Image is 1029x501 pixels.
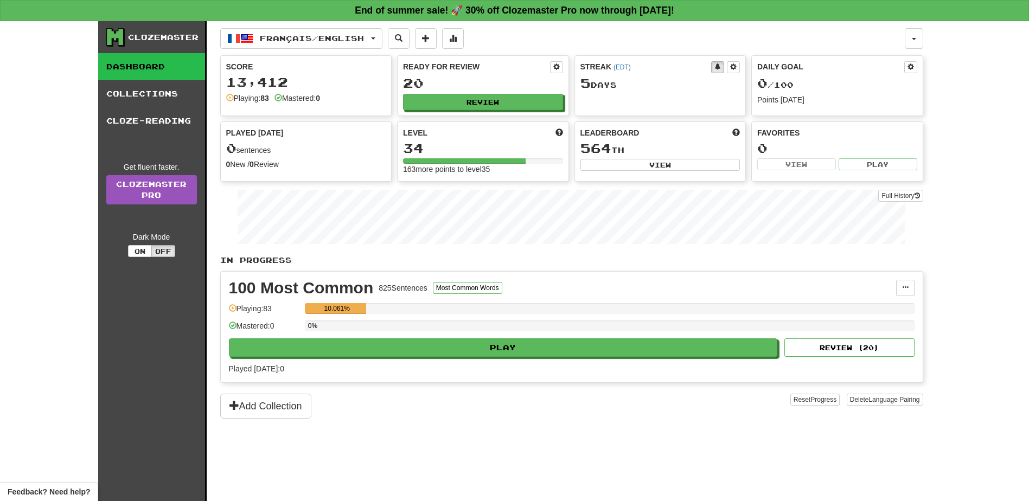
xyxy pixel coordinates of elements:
button: ResetProgress [790,394,840,406]
div: Playing: [226,93,269,104]
a: (EDT) [613,63,631,71]
span: 0 [226,140,237,156]
span: Score more points to level up [555,127,563,138]
span: 5 [580,75,591,91]
button: Add Collection [220,394,311,419]
span: 564 [580,140,611,156]
span: Français / English [260,34,364,43]
span: Open feedback widget [8,486,90,497]
div: Dark Mode [106,232,197,242]
div: th [580,142,740,156]
strong: 0 [316,94,320,102]
a: Collections [98,80,205,107]
div: Favorites [757,127,917,138]
button: Français/English [220,28,382,49]
div: 163 more points to level 35 [403,164,563,175]
button: Add sentence to collection [415,28,437,49]
div: 13,412 [226,75,386,89]
button: On [128,245,152,257]
button: Off [151,245,175,257]
span: Progress [810,396,836,403]
span: Played [DATE]: 0 [229,364,284,373]
div: Playing: 83 [229,303,299,321]
div: 825 Sentences [379,282,427,293]
span: Leaderboard [580,127,640,138]
div: Streak [580,61,712,72]
div: Mastered: 0 [229,320,299,338]
div: Clozemaster [128,32,199,43]
a: ClozemasterPro [106,175,197,204]
div: sentences [226,142,386,156]
span: Language Pairing [868,396,919,403]
a: Dashboard [98,53,205,80]
p: In Progress [220,255,923,266]
span: This week in points, UTC [732,127,740,138]
div: Ready for Review [403,61,550,72]
div: 0 [757,142,917,155]
a: Cloze-Reading [98,107,205,134]
div: Get fluent faster. [106,162,197,172]
button: Review [403,94,563,110]
strong: 0 [250,160,254,169]
div: 34 [403,142,563,155]
div: Score [226,61,386,72]
button: Review (20) [784,338,915,357]
div: Day s [580,76,740,91]
div: 100 Most Common [229,280,374,296]
div: Points [DATE] [757,94,917,105]
div: Daily Goal [757,61,904,73]
button: View [757,158,836,170]
span: Level [403,127,427,138]
strong: 0 [226,160,231,169]
button: View [580,159,740,171]
span: 0 [757,75,768,91]
span: Played [DATE] [226,127,284,138]
span: / 100 [757,80,794,89]
div: 20 [403,76,563,90]
button: Play [229,338,778,357]
div: New / Review [226,159,386,170]
div: Mastered: [274,93,320,104]
strong: End of summer sale! 🚀 30% off Clozemaster Pro now through [DATE]! [355,5,674,16]
strong: 83 [260,94,269,102]
button: Play [839,158,917,170]
button: DeleteLanguage Pairing [847,394,923,406]
button: More stats [442,28,464,49]
button: Search sentences [388,28,410,49]
button: Full History [878,190,923,202]
div: 10.061% [308,303,366,314]
button: Most Common Words [433,282,502,294]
